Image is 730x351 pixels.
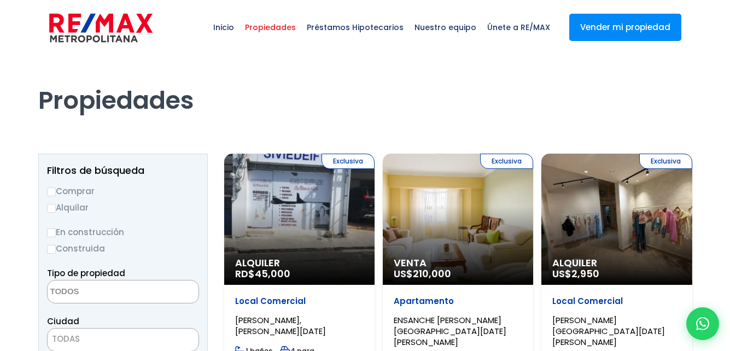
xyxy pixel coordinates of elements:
[47,184,199,198] label: Comprar
[235,267,290,280] span: RD$
[569,14,681,41] a: Vender mi propiedad
[47,315,79,327] span: Ciudad
[552,296,681,307] p: Local Comercial
[47,204,56,213] input: Alquilar
[48,280,154,304] textarea: Search
[235,314,326,337] span: [PERSON_NAME], [PERSON_NAME][DATE]
[480,154,533,169] span: Exclusiva
[47,225,199,239] label: En construcción
[639,154,692,169] span: Exclusiva
[409,11,482,44] span: Nuestro equipo
[52,333,80,344] span: TODAS
[208,11,240,44] span: Inicio
[47,229,56,237] input: En construcción
[47,165,199,176] h2: Filtros de búsqueda
[38,55,692,115] h1: Propiedades
[235,258,364,268] span: Alquiler
[482,11,556,44] span: Únete a RE/MAX
[48,331,198,347] span: TODAS
[47,188,56,196] input: Comprar
[47,267,125,279] span: Tipo de propiedad
[413,267,451,280] span: 210,000
[394,314,506,348] span: ENSANCHE [PERSON_NAME][GEOGRAPHIC_DATA][DATE][PERSON_NAME]
[571,267,599,280] span: 2,950
[552,258,681,268] span: Alquiler
[47,201,199,214] label: Alquilar
[552,267,599,280] span: US$
[235,296,364,307] p: Local Comercial
[394,296,522,307] p: Apartamento
[552,314,665,348] span: [PERSON_NAME][GEOGRAPHIC_DATA][DATE][PERSON_NAME]
[394,267,451,280] span: US$
[49,11,153,44] img: remax-metropolitana-logo
[301,11,409,44] span: Préstamos Hipotecarios
[255,267,290,280] span: 45,000
[47,245,56,254] input: Construida
[394,258,522,268] span: Venta
[322,154,375,169] span: Exclusiva
[47,242,199,255] label: Construida
[240,11,301,44] span: Propiedades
